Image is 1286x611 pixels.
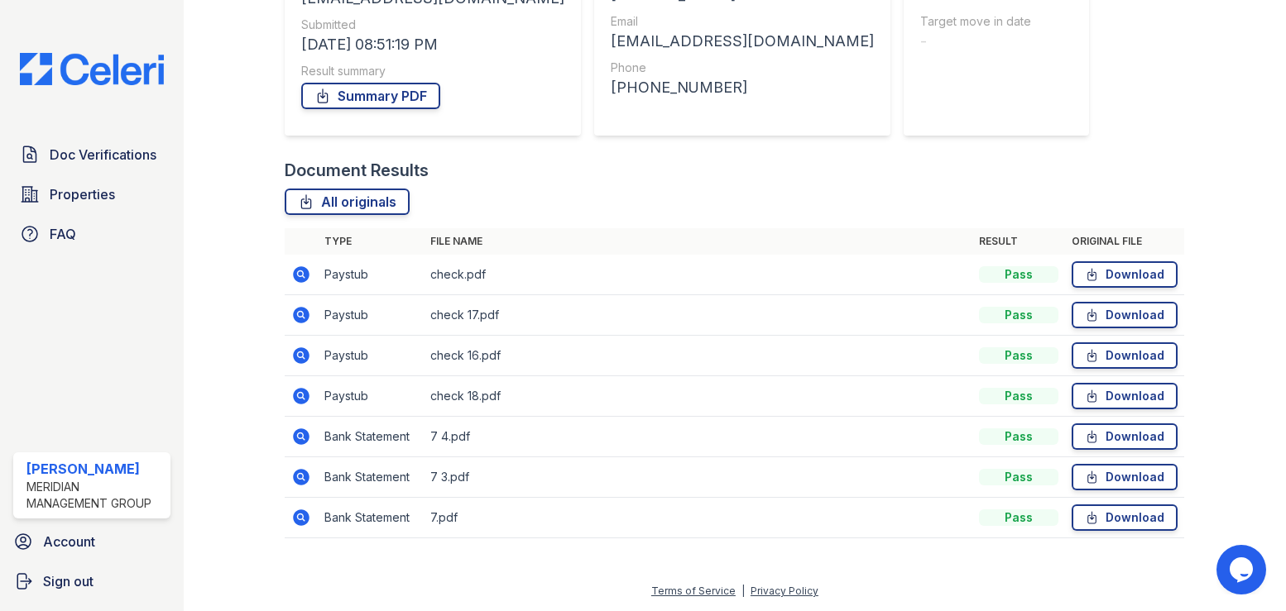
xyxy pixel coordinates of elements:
a: Properties [13,178,170,211]
div: Phone [611,60,874,76]
td: Paystub [318,255,424,295]
a: Download [1072,302,1178,328]
a: Doc Verifications [13,138,170,171]
div: Pass [979,509,1058,526]
td: check 18.pdf [424,376,972,417]
div: Pass [979,428,1058,445]
span: FAQ [50,224,76,244]
div: [PERSON_NAME] [26,459,164,479]
td: check.pdf [424,255,972,295]
div: Pass [979,266,1058,283]
div: [DATE] 08:51:19 PM [301,33,564,56]
a: Account [7,525,177,558]
div: [PHONE_NUMBER] [611,76,874,99]
div: Result summary [301,63,564,79]
div: Submitted [301,17,564,33]
td: Paystub [318,295,424,336]
a: Download [1072,504,1178,531]
div: Meridian Management Group [26,479,164,512]
img: CE_Logo_Blue-a8612792a0a2168367f1c8372b55b34899dd931a85d93a1a3d3e32e68fde9ad4.png [7,53,177,85]
td: check 17.pdf [424,295,972,336]
div: Pass [979,347,1058,364]
div: Target move in date [920,13,1031,30]
td: 7 4.pdf [424,417,972,457]
th: Original file [1065,228,1184,255]
td: Bank Statement [318,457,424,498]
a: Download [1072,261,1178,288]
td: Bank Statement [318,498,424,538]
a: Download [1072,423,1178,450]
span: Account [43,532,95,551]
span: Sign out [43,571,94,591]
th: Result [972,228,1065,255]
div: Pass [979,469,1058,485]
div: Pass [979,307,1058,323]
a: Download [1072,464,1178,490]
td: check 16.pdf [424,336,972,376]
div: Email [611,13,874,30]
a: Summary PDF [301,83,440,109]
iframe: chat widget [1216,545,1269,594]
th: File name [424,228,972,255]
a: Download [1072,342,1178,369]
span: Doc Verifications [50,145,156,165]
td: Paystub [318,376,424,417]
div: Document Results [285,159,429,182]
a: Download [1072,383,1178,409]
div: [EMAIL_ADDRESS][DOMAIN_NAME] [611,30,874,53]
a: Privacy Policy [751,585,818,597]
td: 7.pdf [424,498,972,538]
a: All originals [285,189,410,215]
td: Paystub [318,336,424,376]
a: Sign out [7,565,177,598]
span: Properties [50,184,115,204]
div: | [741,585,745,597]
a: FAQ [13,217,170,251]
td: Bank Statement [318,417,424,457]
div: Pass [979,388,1058,404]
th: Type [318,228,424,255]
a: Terms of Service [651,585,736,597]
div: - [920,30,1031,53]
td: 7 3.pdf [424,457,972,498]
